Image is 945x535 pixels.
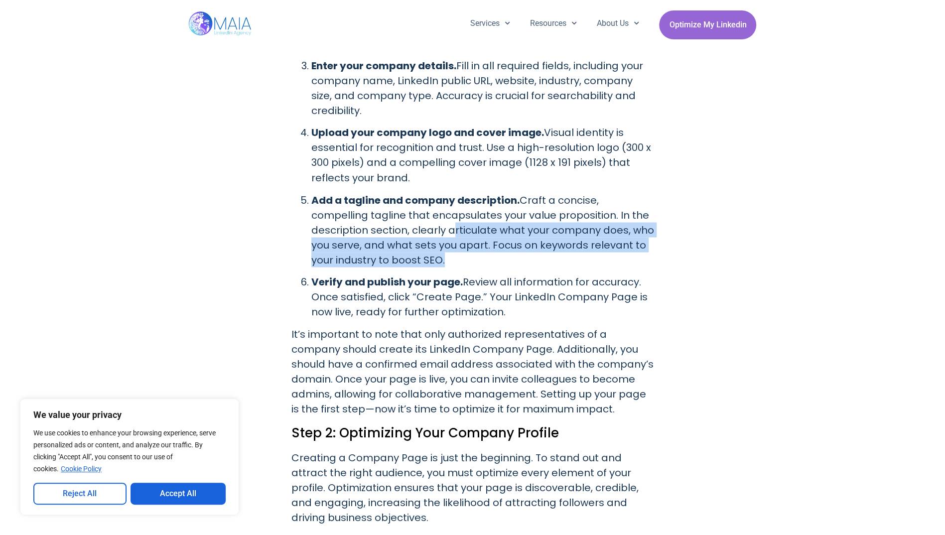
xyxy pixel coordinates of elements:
a: About Us [587,10,649,36]
h2: Step 2: Optimizing Your Company Profile [291,423,654,442]
p: Review all information for accuracy. Once satisfied, click “Create Page.” Your LinkedIn Company P... [311,274,654,319]
span: Optimize My Linkedin [669,15,746,34]
p: We value your privacy [33,409,226,421]
p: We use cookies to enhance your browsing experience, serve personalized ads or content, and analyz... [33,427,226,475]
button: Reject All [33,483,127,505]
p: Creating a Company Page is just the beginning. To stand out and attract the right audience, you m... [291,450,654,525]
a: Resources [520,10,587,36]
p: Craft a concise, compelling tagline that encapsulates your value proposition. In the description ... [311,192,654,267]
strong: Upload your company logo and cover image. [311,126,544,139]
nav: Menu [460,10,650,36]
strong: Verify and publish your page. [311,274,463,288]
button: Accept All [131,483,226,505]
div: We value your privacy [20,399,239,515]
p: Fill in all required fields, including your company name, LinkedIn public URL, website, industry,... [311,58,654,118]
a: Cookie Policy [60,464,102,473]
strong: Enter your company details. [311,59,456,73]
a: Optimize My Linkedin [659,10,756,39]
a: Services [460,10,520,36]
p: Visual identity is essential for recognition and trust. Use a high-resolution logo (300 x 300 pix... [311,125,654,185]
strong: Add a tagline and company description. [311,193,520,207]
p: It’s important to note that only authorized representatives of a company should create its Linked... [291,326,654,416]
